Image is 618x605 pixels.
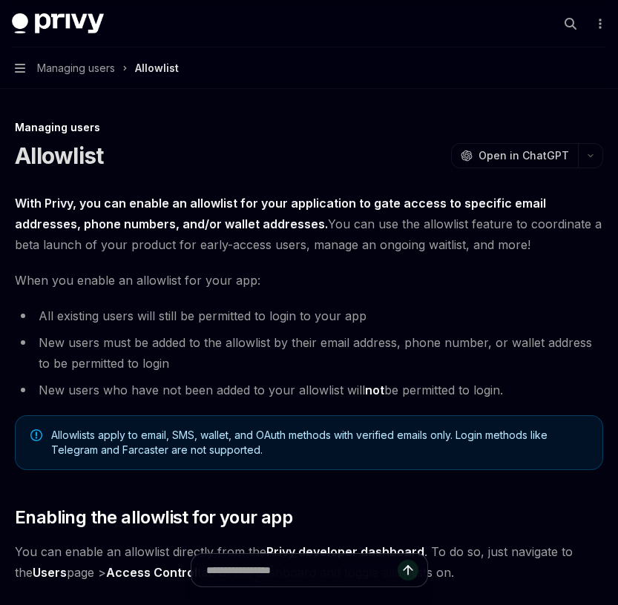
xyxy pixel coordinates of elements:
[15,120,603,135] div: Managing users
[15,380,603,400] li: New users who have not been added to your allowlist will be permitted to login.
[15,305,603,326] li: All existing users will still be permitted to login to your app
[51,428,588,457] span: Allowlists apply to email, SMS, wallet, and OAuth methods with verified emails only. Login method...
[479,148,569,163] span: Open in ChatGPT
[365,383,384,397] strong: not
[15,196,546,231] strong: With Privy, you can enable an allowlist for your application to gate access to specific email add...
[398,560,418,581] button: Send message
[12,13,104,34] img: dark logo
[266,544,424,560] a: Privy developer dashboard
[591,13,606,34] button: More actions
[15,332,603,374] li: New users must be added to the allowlist by their email address, phone number, or wallet address ...
[15,541,603,583] span: You can enable an allowlist directly from the . To do so, just navigate to the page > tab of the ...
[30,429,42,441] svg: Note
[15,193,603,255] span: You can use the allowlist feature to coordinate a beta launch of your product for early-access us...
[451,143,578,168] button: Open in ChatGPT
[135,59,179,77] div: Allowlist
[559,12,582,36] button: Open search
[15,506,292,529] span: Enabling the allowlist for your app
[206,554,398,586] input: Ask a question...
[15,270,603,291] span: When you enable an allowlist for your app:
[15,142,103,169] h1: Allowlist
[37,59,115,77] span: Managing users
